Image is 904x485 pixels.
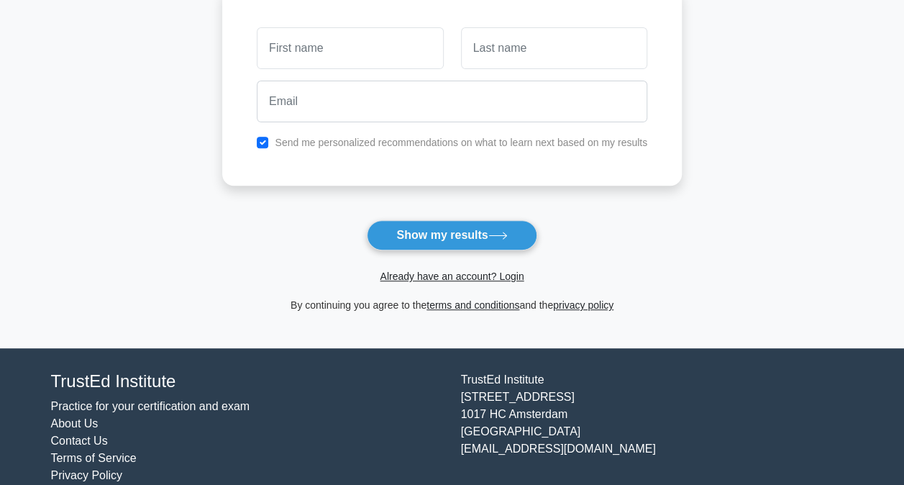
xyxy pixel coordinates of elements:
div: By continuing you agree to the and the [214,296,690,314]
button: Show my results [367,220,537,250]
div: TrustEd Institute [STREET_ADDRESS] 1017 HC Amsterdam [GEOGRAPHIC_DATA] [EMAIL_ADDRESS][DOMAIN_NAME] [452,371,862,484]
a: Privacy Policy [51,469,123,481]
a: Terms of Service [51,452,137,464]
input: First name [257,27,443,69]
a: terms and conditions [426,299,519,311]
label: Send me personalized recommendations on what to learn next based on my results [275,137,647,148]
input: Email [257,81,647,122]
input: Last name [461,27,647,69]
a: Contact Us [51,435,108,447]
a: About Us [51,417,99,430]
a: Practice for your certification and exam [51,400,250,412]
h4: TrustEd Institute [51,371,444,392]
a: privacy policy [553,299,613,311]
a: Already have an account? Login [380,271,524,282]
